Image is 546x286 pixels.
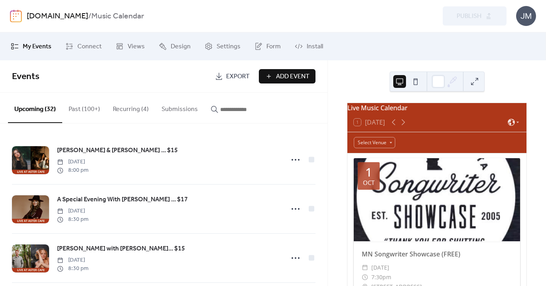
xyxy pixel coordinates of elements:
button: Submissions [155,93,204,122]
div: ​ [362,272,368,282]
a: My Events [5,36,57,57]
span: My Events [23,42,51,52]
div: Live Music Calendar [347,103,526,113]
span: A Special Evening With [PERSON_NAME] ... $17 [57,195,188,205]
a: Install [289,36,329,57]
a: [DOMAIN_NAME] [27,9,88,24]
span: [PERSON_NAME] with [PERSON_NAME]... $15 [57,244,185,254]
b: Music Calendar [91,9,144,24]
span: 8:30 pm [57,215,89,224]
span: [DATE] [57,158,89,166]
span: Events [12,68,39,85]
a: [PERSON_NAME] with [PERSON_NAME]... $15 [57,244,185,254]
span: 8:00 pm [57,166,89,175]
a: Form [248,36,287,57]
span: Connect [77,42,102,52]
div: Oct [363,180,375,186]
span: 8:30 pm [57,264,89,273]
div: JM [516,6,536,26]
a: Design [153,36,197,57]
span: [PERSON_NAME] & [PERSON_NAME] ... $15 [57,146,178,155]
span: Views [128,42,145,52]
a: A Special Evening With [PERSON_NAME] ... $17 [57,195,188,205]
a: [PERSON_NAME] & [PERSON_NAME] ... $15 [57,145,178,156]
a: Export [209,69,256,83]
a: Connect [59,36,108,57]
div: ​ [362,263,368,272]
span: [DATE] [57,207,89,215]
a: Settings [199,36,246,57]
span: [DATE] [371,263,389,272]
button: Upcoming (32) [8,93,62,123]
span: Form [266,42,281,52]
div: 1 [365,166,372,178]
button: Add Event [259,69,315,83]
span: Install [307,42,323,52]
a: Views [110,36,151,57]
span: Export [226,72,250,81]
span: Add Event [276,72,309,81]
button: Past (100+) [62,93,106,122]
span: 7:30pm [371,272,391,282]
span: [DATE] [57,256,89,264]
a: MN Songwriter Showcase (FREE) [362,250,460,258]
span: Settings [217,42,240,52]
span: Design [171,42,191,52]
button: Recurring (4) [106,93,155,122]
b: / [88,9,91,24]
img: logo [10,10,22,22]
